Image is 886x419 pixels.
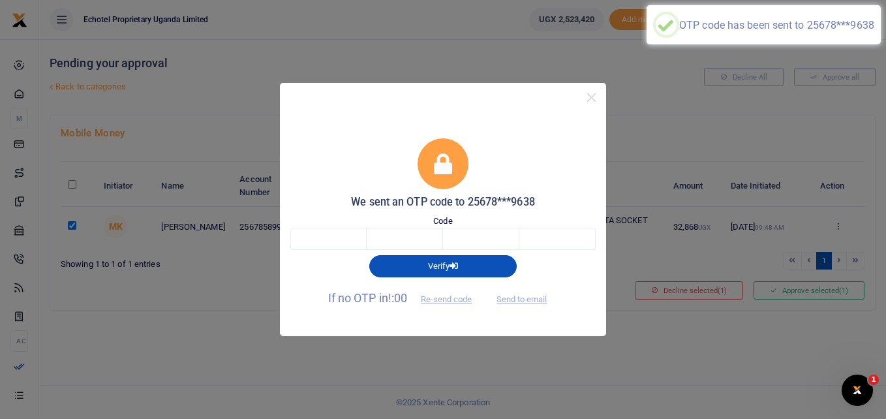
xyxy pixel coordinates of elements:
span: 1 [868,375,879,385]
label: Code [433,215,452,228]
button: Close [582,88,601,107]
span: If no OTP in [328,291,483,305]
button: Verify [369,255,517,277]
span: !:00 [388,291,407,305]
h5: We sent an OTP code to 25678***9638 [290,196,596,209]
iframe: Intercom live chat [842,375,873,406]
div: OTP code has been sent to 25678***9638 [679,19,874,31]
